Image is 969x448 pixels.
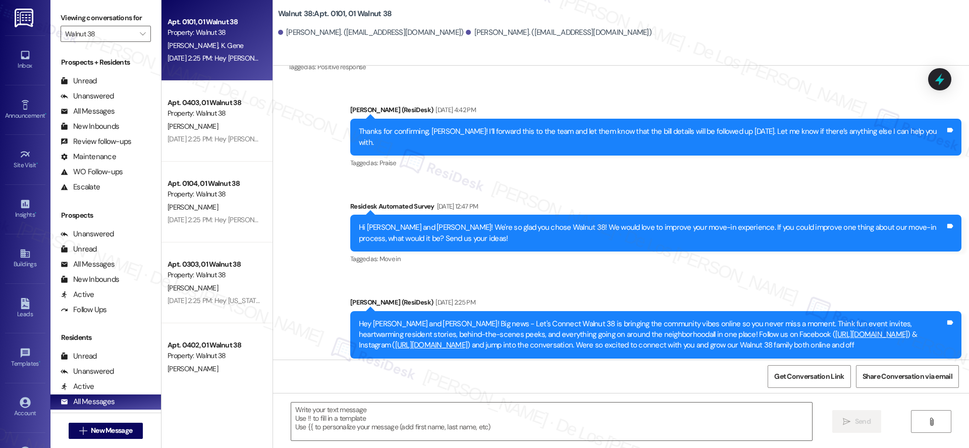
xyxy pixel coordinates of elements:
div: Review follow-ups [61,136,131,147]
a: Inbox [5,46,45,74]
div: Unread [61,244,97,255]
div: Unanswered [61,91,114,102]
span: [PERSON_NAME] [168,364,218,373]
button: New Message [69,423,143,439]
div: Follow Ups [61,305,107,315]
div: Apt. 0403, 01 Walnut 38 [168,97,261,108]
div: Apt. 0303, 01 Walnut 38 [168,259,261,270]
div: Property: Walnut 38 [168,270,261,280]
div: [PERSON_NAME]. ([EMAIL_ADDRESS][DOMAIN_NAME]) [466,27,652,38]
button: Share Conversation via email [856,365,959,388]
div: Property: Walnut 38 [168,27,261,38]
a: Insights • [5,195,45,223]
span: [PERSON_NAME] [168,122,218,131]
div: Unanswered [61,366,114,377]
div: [DATE] 4:42 PM [433,105,476,115]
span: Share Conversation via email [863,371,952,382]
div: Hi [PERSON_NAME] and [PERSON_NAME]! We're so glad you chose Walnut 38! We would love to improve y... [359,222,945,244]
span: New Message [91,425,132,436]
span: Praise [380,159,396,167]
i:  [928,418,935,426]
span: Get Conversation Link [774,371,844,382]
div: Tagged as: [350,252,961,266]
i:  [140,30,145,38]
div: Apt. 0402, 01 Walnut 38 [168,340,261,351]
div: New Inbounds [61,274,119,285]
div: Active [61,381,94,392]
button: Get Conversation Link [768,365,850,388]
div: WO Follow-ups [61,167,123,177]
div: Unanswered [61,229,114,239]
input: All communities [65,26,135,42]
div: Unread [61,351,97,362]
div: Tagged as: [288,60,382,74]
img: ResiDesk Logo [15,9,35,27]
div: New Inbounds [61,121,119,132]
a: Account [5,394,45,421]
div: Active [61,289,94,300]
a: [URL][DOMAIN_NAME] [835,329,908,339]
a: Leads [5,295,45,322]
div: [DATE] 2:25 PM [433,297,475,308]
div: Prospects + Residents [50,57,161,68]
div: Prospects [50,210,161,221]
div: All Messages [61,106,115,117]
span: [PERSON_NAME] [168,203,218,212]
div: All Messages [61,396,115,407]
label: Viewing conversations for [61,10,151,26]
div: Maintenance [61,152,116,162]
div: Tagged as: [350,156,961,170]
div: Residents [50,332,161,343]
span: [PERSON_NAME] [168,41,221,50]
div: Property: Walnut 38 [168,108,261,119]
span: [PERSON_NAME] [168,283,218,292]
div: [DATE] 12:47 PM [435,201,478,212]
div: Thanks for confirming, [PERSON_NAME]! I’ll forward this to the team and let them know that the bi... [359,126,945,148]
a: Templates • [5,344,45,372]
span: Move in [380,255,400,263]
div: Unread [61,76,97,86]
div: Property: Walnut 38 [168,351,261,361]
div: Apt. 0101, 01 Walnut 38 [168,17,261,27]
div: Property: Walnut 38 [168,189,261,200]
span: K. Gene [221,41,243,50]
a: Site Visit • [5,146,45,173]
a: [URL][DOMAIN_NAME] [395,340,468,350]
span: • [35,210,36,217]
div: Hey [PERSON_NAME] and [PERSON_NAME]! Big news - Let's Connect Walnut 38 is bringing the community... [359,319,945,351]
div: Escalate [61,182,100,192]
div: Apt. 0104, 01 Walnut 38 [168,178,261,189]
div: [PERSON_NAME] (ResiDesk) [350,105,961,119]
div: [PERSON_NAME]. ([EMAIL_ADDRESS][DOMAIN_NAME]) [278,27,464,38]
b: Walnut 38: Apt. 0101, 01 Walnut 38 [278,9,392,19]
span: • [45,111,46,118]
span: • [39,359,40,366]
span: • [36,160,38,167]
div: [PERSON_NAME] (ResiDesk) [350,297,961,311]
a: Buildings [5,245,45,272]
button: Send [832,410,881,433]
div: Residesk Automated Survey [350,201,961,215]
i:  [843,418,850,426]
span: Send [855,416,871,427]
div: Tagged as: [350,359,961,373]
i:  [79,427,87,435]
span: Positive response [317,63,366,71]
div: All Messages [61,259,115,270]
